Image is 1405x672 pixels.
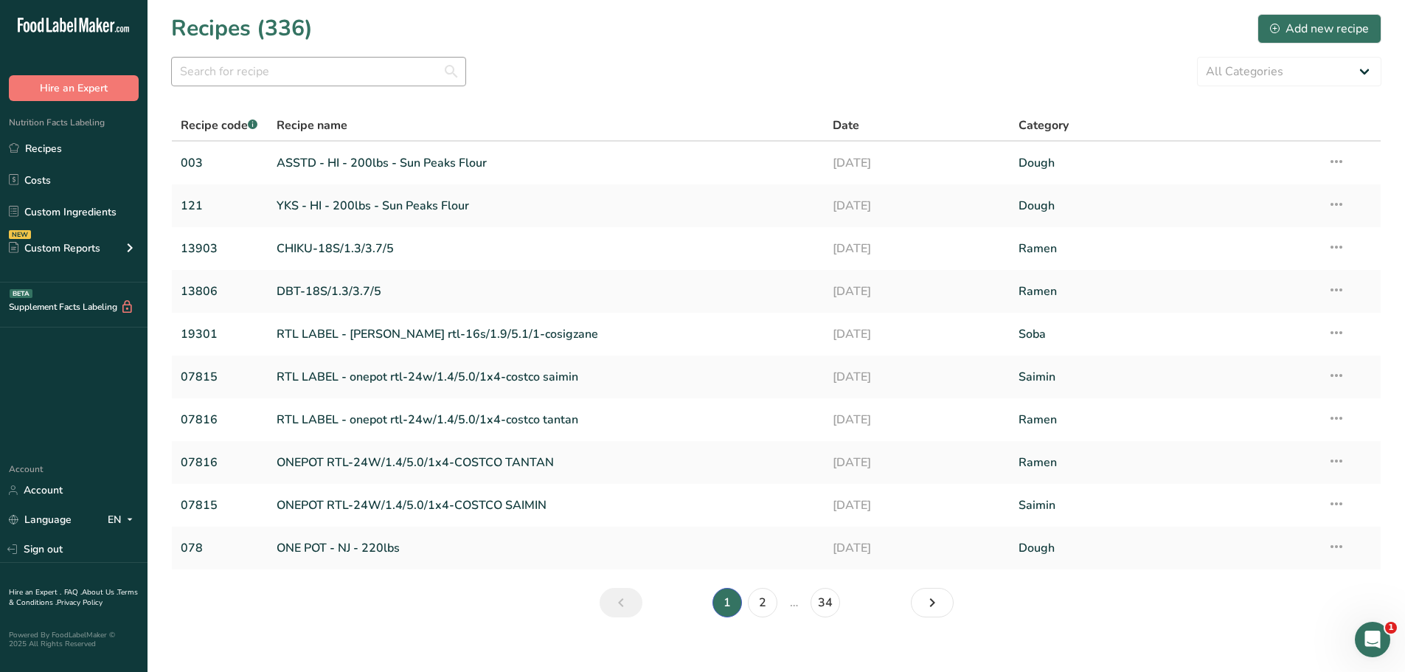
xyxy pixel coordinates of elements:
a: Page 34. [811,588,840,617]
a: [DATE] [833,233,1001,264]
a: CHIKU-18S/1.3/3.7/5 [277,233,816,264]
a: Previous page [600,588,642,617]
a: 07816 [181,447,259,478]
a: ONEPOT RTL-24W/1.4/5.0/1x4-COSTCO SAIMIN [277,490,816,521]
a: RTL LABEL - onepot rtl-24w/1.4/5.0/1x4-costco saimin [277,361,816,392]
a: Dough [1019,533,1310,564]
a: Soba [1019,319,1310,350]
a: Ramen [1019,276,1310,307]
a: ASSTD - HI - 200lbs - Sun Peaks Flour [277,148,816,179]
a: YKS - HI - 200lbs - Sun Peaks Flour [277,190,816,221]
a: Privacy Policy [57,597,103,608]
a: 121 [181,190,259,221]
h1: Recipes (336) [171,12,313,45]
a: 13903 [181,233,259,264]
div: BETA [10,289,32,298]
a: 078 [181,533,259,564]
div: NEW [9,230,31,239]
a: [DATE] [833,361,1001,392]
a: [DATE] [833,533,1001,564]
a: FAQ . [64,587,82,597]
a: RTL LABEL - onepot rtl-24w/1.4/5.0/1x4-costco tantan [277,404,816,435]
div: Powered By FoodLabelMaker © 2025 All Rights Reserved [9,631,139,648]
a: [DATE] [833,148,1001,179]
a: Dough [1019,190,1310,221]
span: Category [1019,117,1069,134]
a: Saimin [1019,490,1310,521]
a: Next page [911,588,954,617]
div: Add new recipe [1270,20,1369,38]
span: Recipe code [181,117,257,134]
a: Ramen [1019,404,1310,435]
a: RTL LABEL - [PERSON_NAME] rtl-16s/1.9/5.1/1-cosigzane [277,319,816,350]
a: [DATE] [833,319,1001,350]
a: Dough [1019,148,1310,179]
input: Search for recipe [171,57,466,86]
a: [DATE] [833,276,1001,307]
a: Hire an Expert . [9,587,61,597]
span: 1 [1385,622,1397,634]
a: Ramen [1019,233,1310,264]
a: 19301 [181,319,259,350]
a: Saimin [1019,361,1310,392]
a: 07815 [181,361,259,392]
a: Language [9,507,72,533]
span: Date [833,117,859,134]
a: About Us . [82,587,117,597]
a: ONEPOT RTL-24W/1.4/5.0/1x4-COSTCO TANTAN [277,447,816,478]
span: Recipe name [277,117,347,134]
a: 13806 [181,276,259,307]
a: [DATE] [833,190,1001,221]
button: Hire an Expert [9,75,139,101]
iframe: Intercom live chat [1355,622,1390,657]
div: EN [108,511,139,529]
a: [DATE] [833,404,1001,435]
a: ONE POT - NJ - 220lbs [277,533,816,564]
a: Ramen [1019,447,1310,478]
a: [DATE] [833,447,1001,478]
a: DBT-18S/1.3/3.7/5 [277,276,816,307]
a: 003 [181,148,259,179]
a: 07816 [181,404,259,435]
a: 07815 [181,490,259,521]
a: [DATE] [833,490,1001,521]
div: Custom Reports [9,240,100,256]
button: Add new recipe [1257,14,1381,44]
a: Page 2. [748,588,777,617]
a: Terms & Conditions . [9,587,138,608]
